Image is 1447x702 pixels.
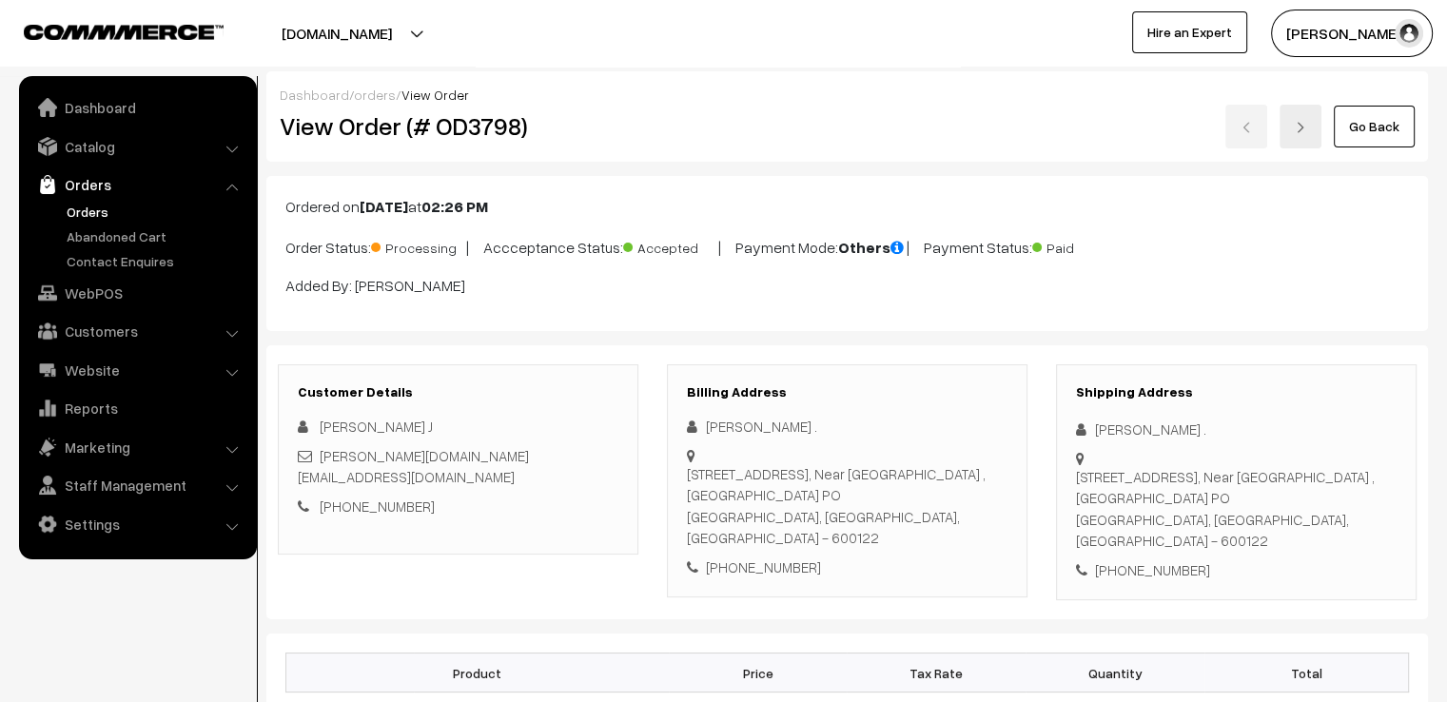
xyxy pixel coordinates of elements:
a: Go Back [1334,106,1415,147]
p: Added By: [PERSON_NAME] [285,274,1409,297]
div: [PHONE_NUMBER] [687,556,1007,578]
a: Orders [62,202,250,222]
a: Customers [24,314,250,348]
span: View Order [401,87,469,103]
a: COMMMERCE [24,19,190,42]
a: [PHONE_NUMBER] [320,497,435,515]
a: Orders [24,167,250,202]
a: Catalog [24,129,250,164]
p: Ordered on at [285,195,1409,218]
a: WebPOS [24,276,250,310]
a: [PERSON_NAME][DOMAIN_NAME][EMAIL_ADDRESS][DOMAIN_NAME] [298,447,529,486]
h3: Customer Details [298,384,618,400]
a: Reports [24,391,250,425]
a: Staff Management [24,468,250,502]
b: Others [838,238,907,257]
span: Paid [1032,233,1127,258]
div: [PERSON_NAME] . [687,416,1007,438]
a: Dashboard [24,90,250,125]
button: [PERSON_NAME] [1271,10,1433,57]
a: Hire an Expert [1132,11,1247,53]
span: [PERSON_NAME] J [320,418,433,435]
h3: Billing Address [687,384,1007,400]
span: Processing [371,233,466,258]
a: Marketing [24,430,250,464]
div: / / [280,85,1415,105]
button: [DOMAIN_NAME] [215,10,459,57]
span: Accepted [623,233,718,258]
a: Settings [24,507,250,541]
th: Quantity [1026,653,1204,692]
div: [STREET_ADDRESS], Near [GEOGRAPHIC_DATA] , [GEOGRAPHIC_DATA] PO [GEOGRAPHIC_DATA], [GEOGRAPHIC_DA... [687,463,1007,549]
img: COMMMERCE [24,25,224,39]
th: Total [1204,653,1409,692]
th: Product [286,653,669,692]
a: Dashboard [280,87,349,103]
b: [DATE] [360,197,408,216]
a: orders [354,87,396,103]
b: 02:26 PM [421,197,488,216]
div: [STREET_ADDRESS], Near [GEOGRAPHIC_DATA] , [GEOGRAPHIC_DATA] PO [GEOGRAPHIC_DATA], [GEOGRAPHIC_DA... [1076,466,1397,552]
div: [PHONE_NUMBER] [1076,559,1397,581]
a: Website [24,353,250,387]
h3: Shipping Address [1076,384,1397,400]
th: Tax Rate [847,653,1026,692]
a: Abandoned Cart [62,226,250,246]
a: Contact Enquires [62,251,250,271]
img: user [1395,19,1423,48]
h2: View Order (# OD3798) [280,111,639,141]
th: Price [669,653,848,692]
div: [PERSON_NAME] . [1076,419,1397,440]
p: Order Status: | Accceptance Status: | Payment Mode: | Payment Status: [285,233,1409,259]
img: right-arrow.png [1295,122,1306,133]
